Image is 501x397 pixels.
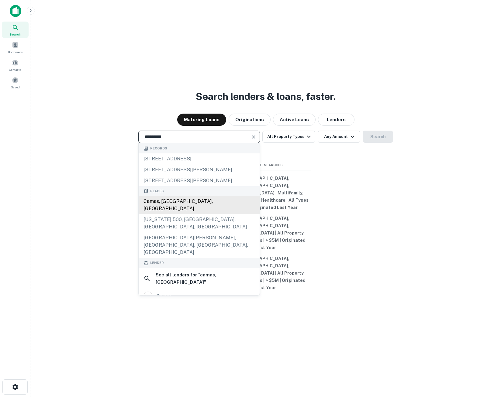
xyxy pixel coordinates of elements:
[318,131,360,143] button: Any Amount
[139,232,260,258] div: [GEOGRAPHIC_DATA][PERSON_NAME], [GEOGRAPHIC_DATA], [GEOGRAPHIC_DATA], [GEOGRAPHIC_DATA]
[139,164,260,175] div: [STREET_ADDRESS][PERSON_NAME]
[220,253,311,293] button: [GEOGRAPHIC_DATA], [GEOGRAPHIC_DATA], [GEOGRAPHIC_DATA] | All Property Types | All Types | > $5M ...
[9,67,21,72] span: Contacts
[150,260,164,265] span: Lender
[2,57,29,73] a: Contacts
[10,5,21,17] img: capitalize-icon.png
[150,189,164,194] span: Places
[150,146,167,151] span: Records
[144,292,152,300] img: picture
[2,39,29,56] a: Borrowers
[249,133,258,141] button: Clear
[10,32,21,37] span: Search
[139,153,260,164] div: [STREET_ADDRESS]
[11,85,20,90] span: Saved
[196,89,336,104] h3: Search lenders & loans, faster.
[220,173,311,213] button: [GEOGRAPHIC_DATA], [GEOGRAPHIC_DATA], [GEOGRAPHIC_DATA] | Multifamily, Land, Mixed-Use, Healthcar...
[2,22,29,38] a: Search
[220,213,311,253] button: [GEOGRAPHIC_DATA], [GEOGRAPHIC_DATA], [GEOGRAPHIC_DATA] | All Property Types | All Types | > $5M ...
[8,50,22,54] span: Borrowers
[139,290,260,303] a: camas
[139,214,260,232] div: [US_STATE] 500, [GEOGRAPHIC_DATA], [GEOGRAPHIC_DATA], [GEOGRAPHIC_DATA]
[177,114,226,126] button: Maturing Loans
[2,74,29,91] a: Saved
[273,114,316,126] button: Active Loans
[471,348,501,378] iframe: Chat Widget
[139,196,260,214] div: Camas, [GEOGRAPHIC_DATA], [GEOGRAPHIC_DATA]
[229,114,271,126] button: Originations
[156,292,172,301] div: camas
[262,131,315,143] button: All Property Types
[139,175,260,186] div: [STREET_ADDRESS][PERSON_NAME]
[318,114,354,126] button: Lenders
[220,163,311,168] span: Recent Searches
[156,271,255,286] h6: See all lenders for " camas, [GEOGRAPHIC_DATA] "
